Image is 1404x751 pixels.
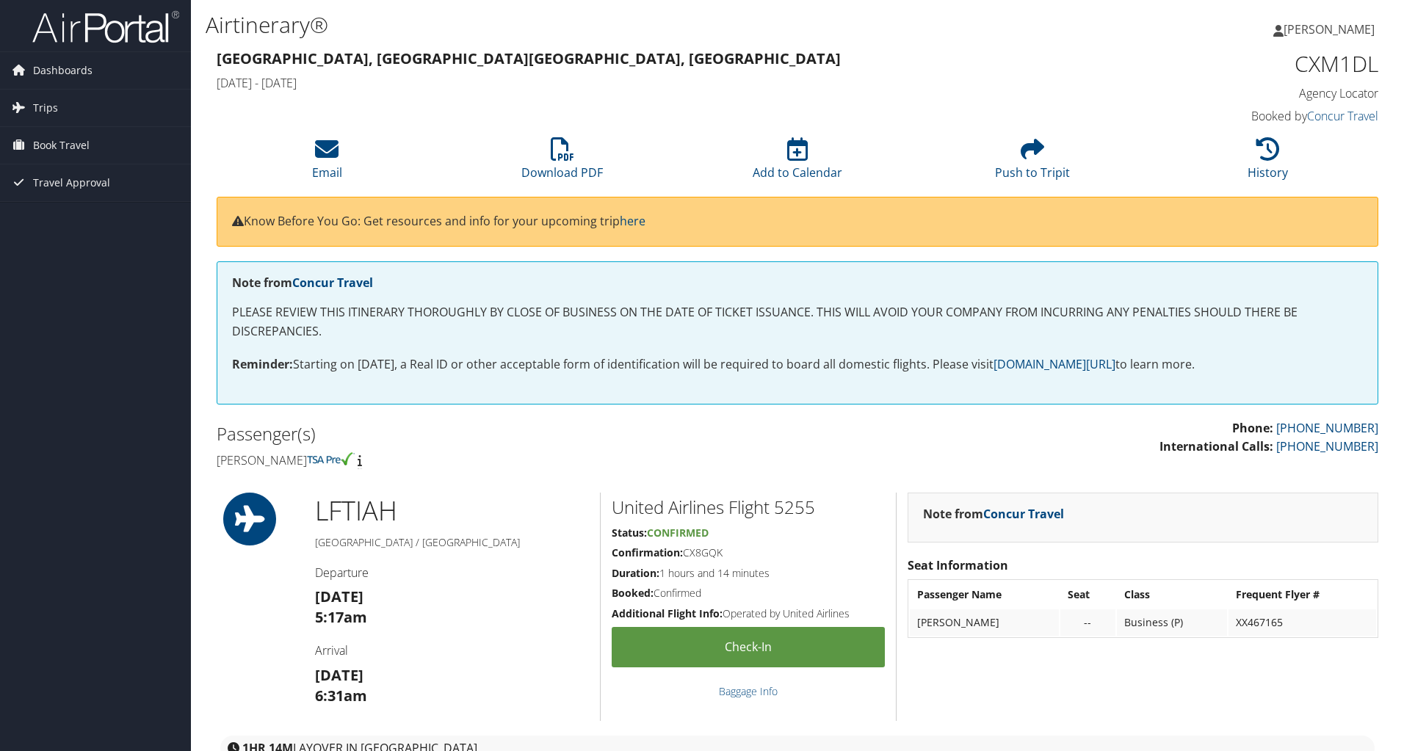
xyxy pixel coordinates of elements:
p: Starting on [DATE], a Real ID or other acceptable form of identification will be required to boar... [232,355,1363,374]
h2: Passenger(s) [217,421,786,446]
strong: Booked: [612,586,654,600]
span: Trips [33,90,58,126]
a: Concur Travel [983,506,1064,522]
h5: 1 hours and 14 minutes [612,566,885,581]
a: [PERSON_NAME] [1273,7,1389,51]
a: [PHONE_NUMBER] [1276,438,1378,454]
h1: Airtinerary® [206,10,995,40]
strong: Phone: [1232,420,1273,436]
a: Check-in [612,627,885,667]
a: Baggage Info [719,684,778,698]
p: PLEASE REVIEW THIS ITINERARY THOROUGHLY BY CLOSE OF BUSINESS ON THE DATE OF TICKET ISSUANCE. THIS... [232,303,1363,341]
div: -- [1068,616,1108,629]
strong: Seat Information [908,557,1008,573]
td: Business (P) [1117,609,1227,636]
h4: Arrival [315,642,589,659]
strong: Duration: [612,566,659,580]
strong: Status: [612,526,647,540]
strong: [DATE] [315,587,363,606]
strong: 5:17am [315,607,367,627]
strong: Additional Flight Info: [612,606,723,620]
h5: Confirmed [612,586,885,601]
a: Concur Travel [292,275,373,291]
span: Book Travel [33,127,90,164]
a: Push to Tripit [995,145,1070,181]
td: [PERSON_NAME] [910,609,1059,636]
h2: United Airlines Flight 5255 [612,495,885,520]
h4: Agency Locator [1104,85,1378,101]
a: here [620,213,645,229]
strong: 6:31am [315,686,367,705]
a: Concur Travel [1307,108,1378,124]
h4: [PERSON_NAME] [217,452,786,468]
th: Frequent Flyer # [1228,581,1376,608]
h1: LFT IAH [315,493,589,529]
strong: Note from [232,275,373,291]
h5: [GEOGRAPHIC_DATA] / [GEOGRAPHIC_DATA] [315,535,589,550]
h4: Booked by [1104,108,1378,124]
h1: CXM1DL [1104,48,1378,79]
strong: International Calls: [1159,438,1273,454]
strong: [DATE] [315,665,363,685]
h5: CX8GQK [612,545,885,560]
strong: Confirmation: [612,545,683,559]
td: XX467165 [1228,609,1376,636]
a: Download PDF [521,145,603,181]
h4: Departure [315,565,589,581]
strong: [GEOGRAPHIC_DATA], [GEOGRAPHIC_DATA] [GEOGRAPHIC_DATA], [GEOGRAPHIC_DATA] [217,48,841,68]
span: Dashboards [33,52,93,89]
span: [PERSON_NAME] [1284,21,1375,37]
strong: Note from [923,506,1064,522]
span: Travel Approval [33,164,110,201]
p: Know Before You Go: Get resources and info for your upcoming trip [232,212,1363,231]
th: Seat [1060,581,1115,608]
th: Class [1117,581,1227,608]
a: [DOMAIN_NAME][URL] [994,356,1115,372]
a: Add to Calendar [753,145,842,181]
a: Email [312,145,342,181]
h4: [DATE] - [DATE] [217,75,1082,91]
a: [PHONE_NUMBER] [1276,420,1378,436]
span: Confirmed [647,526,709,540]
h5: Operated by United Airlines [612,606,885,621]
a: History [1248,145,1288,181]
img: airportal-logo.png [32,10,179,44]
strong: Reminder: [232,356,293,372]
th: Passenger Name [910,581,1059,608]
img: tsa-precheck.png [307,452,355,465]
